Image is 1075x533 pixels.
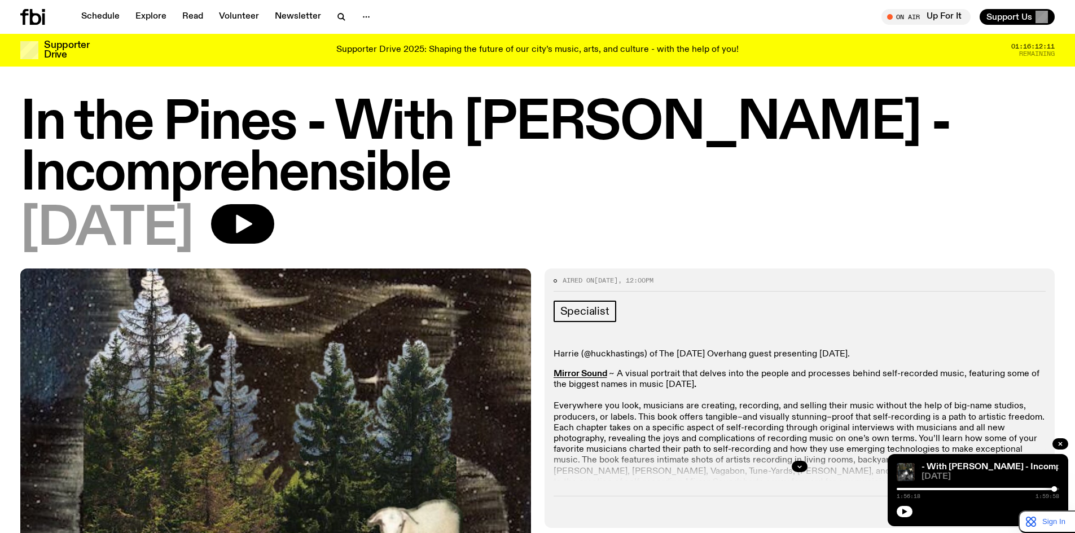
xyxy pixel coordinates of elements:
[563,276,594,285] span: Aired on
[554,301,616,322] a: Specialist
[74,9,126,25] a: Schedule
[554,369,1046,499] p: ~ A visual portrait that delves into the people and processes behind self-recorded music, featuri...
[986,12,1032,22] span: Support Us
[20,204,193,255] span: [DATE]
[1035,494,1059,499] span: 1:59:58
[922,473,1059,481] span: [DATE]
[560,305,609,318] span: Specialist
[694,380,696,389] strong: .
[20,98,1055,200] h1: In the Pines - With [PERSON_NAME] - Incomprehensible
[881,9,971,25] button: On AirUp For It
[268,9,328,25] a: Newsletter
[594,276,618,285] span: [DATE]
[129,9,173,25] a: Explore
[1019,51,1055,57] span: Remaining
[212,9,266,25] a: Volunteer
[175,9,210,25] a: Read
[336,45,739,55] p: Supporter Drive 2025: Shaping the future of our city’s music, arts, and culture - with the help o...
[980,9,1055,25] button: Support Us
[44,41,89,60] h3: Supporter Drive
[554,369,607,378] a: Mirror Sound
[897,494,920,499] span: 1:56:18
[554,349,1046,360] p: Harrie (@huckhastings) of The [DATE] Overhang guest presenting [DATE].
[618,276,653,285] span: , 12:00pm
[1011,43,1055,50] span: 01:16:12:11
